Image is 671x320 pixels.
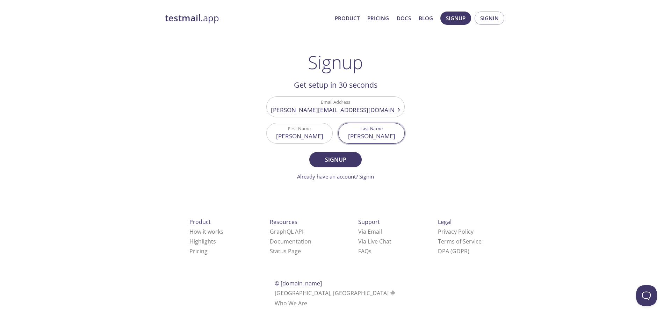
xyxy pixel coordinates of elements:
iframe: Help Scout Beacon - Open [636,285,657,306]
span: Legal [438,218,452,226]
a: Already have an account? Signin [297,173,374,180]
h1: Signup [308,52,363,73]
a: How it works [189,228,223,235]
a: Status Page [270,247,301,255]
span: [GEOGRAPHIC_DATA], [GEOGRAPHIC_DATA] [275,289,397,297]
a: Via Live Chat [358,238,391,245]
a: Blog [419,14,433,23]
a: FAQ [358,247,371,255]
a: Pricing [367,14,389,23]
a: Highlights [189,238,216,245]
span: Support [358,218,380,226]
a: Documentation [270,238,311,245]
span: Signin [480,14,499,23]
h2: Get setup in 30 seconds [266,79,405,91]
a: Terms of Service [438,238,482,245]
a: testmail.app [165,12,329,24]
a: Who We Are [275,299,307,307]
span: Signup [317,155,354,165]
button: Signup [309,152,362,167]
span: Resources [270,218,297,226]
strong: testmail [165,12,201,24]
a: Privacy Policy [438,228,474,235]
a: Product [335,14,360,23]
span: s [369,247,371,255]
span: © [DOMAIN_NAME] [275,279,322,287]
button: Signup [440,12,471,25]
a: GraphQL API [270,228,303,235]
a: Via Email [358,228,382,235]
span: Product [189,218,211,226]
button: Signin [475,12,504,25]
span: Signup [446,14,466,23]
a: Docs [397,14,411,23]
a: Pricing [189,247,208,255]
a: DPA (GDPR) [438,247,469,255]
